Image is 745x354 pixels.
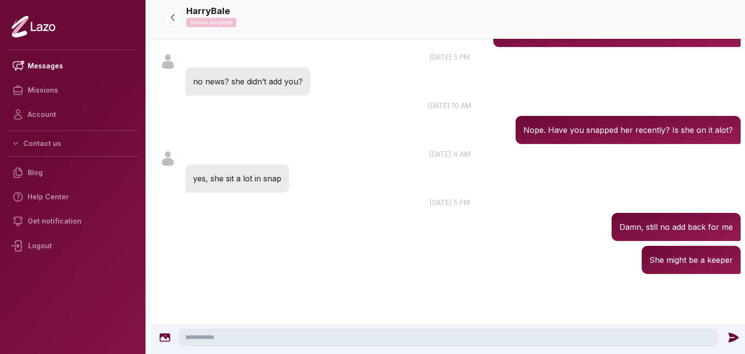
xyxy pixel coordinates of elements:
[523,124,733,136] p: Nope. Have you snapped her recently? Is she on it alot?
[186,18,236,27] p: Mission completed
[8,54,138,78] a: Messages
[619,221,733,233] p: Damn, still no add back for me
[193,75,303,88] p: no news? she didn’t add you?
[649,254,733,266] p: She might be a keeper
[8,135,138,152] button: Contact us
[8,209,138,233] a: Get notification
[8,233,138,258] div: Logout
[193,172,281,185] p: yes, she sit a lot in snap
[186,4,230,18] p: HarryBale
[8,102,138,127] a: Account
[8,161,138,185] a: Blog
[8,185,138,209] a: Help Center
[8,78,138,102] a: Missions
